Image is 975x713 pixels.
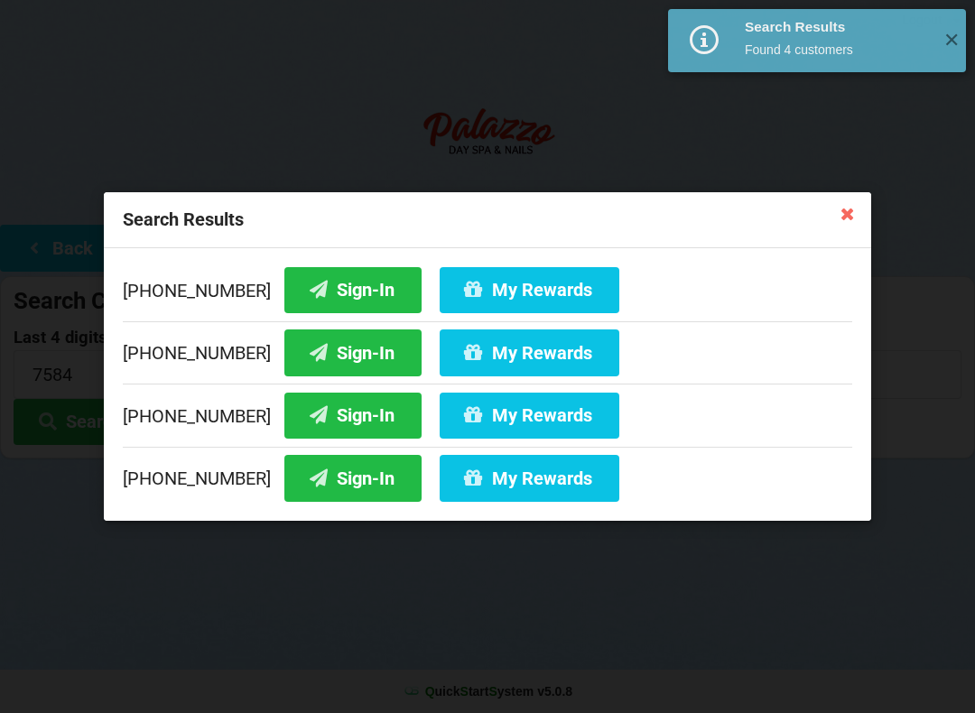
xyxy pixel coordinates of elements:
[123,447,852,502] div: [PHONE_NUMBER]
[284,393,422,439] button: Sign-In
[123,267,852,321] div: [PHONE_NUMBER]
[440,267,619,313] button: My Rewards
[284,267,422,313] button: Sign-In
[284,455,422,501] button: Sign-In
[123,321,852,384] div: [PHONE_NUMBER]
[440,393,619,439] button: My Rewards
[104,192,871,248] div: Search Results
[123,384,852,447] div: [PHONE_NUMBER]
[745,41,930,59] div: Found 4 customers
[745,18,930,36] div: Search Results
[284,329,422,375] button: Sign-In
[440,455,619,501] button: My Rewards
[440,329,619,375] button: My Rewards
